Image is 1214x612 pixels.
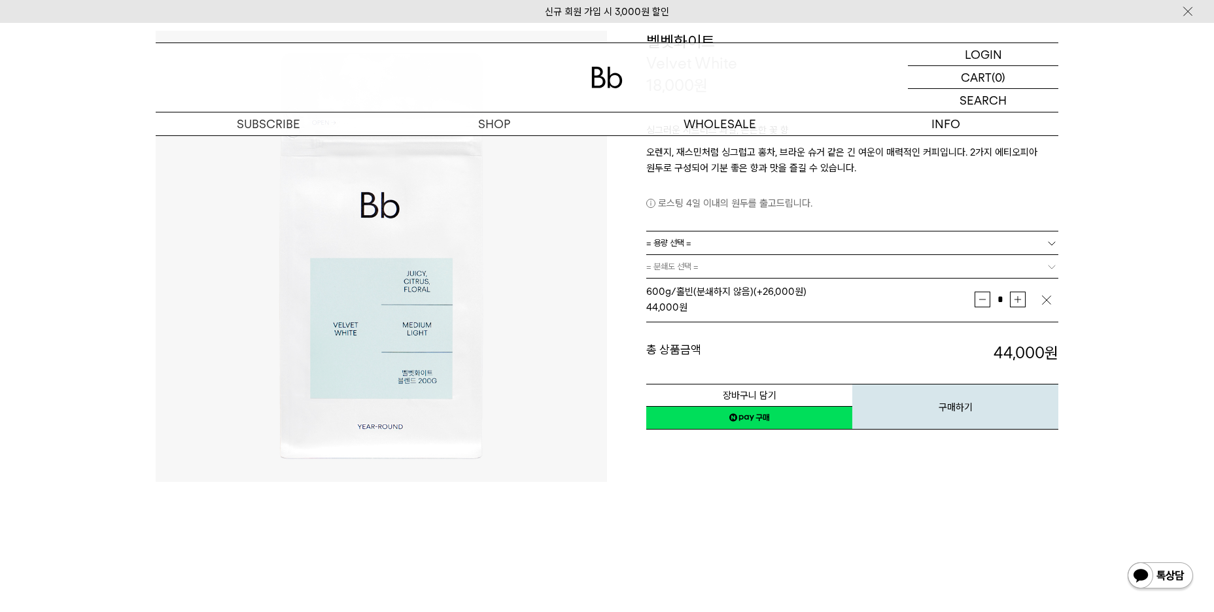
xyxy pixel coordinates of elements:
button: 증가 [1010,292,1026,307]
img: 벨벳화이트 [156,31,607,482]
p: INFO [833,112,1058,135]
img: 로고 [591,67,623,88]
span: = 용량 선택 = [646,231,691,254]
b: 원 [1045,343,1058,362]
strong: 44,000 [646,301,679,313]
a: SUBSCRIBE [156,112,381,135]
span: 600g/홀빈(분쇄하지 않음) (+26,000원) [646,286,806,297]
span: = 분쇄도 선택 = [646,255,699,278]
button: 구매하기 [852,384,1058,430]
p: 로스팅 4일 이내의 원두를 출고드립니다. [646,195,1058,211]
img: 삭제 [1040,294,1053,307]
p: SEARCH [960,89,1007,112]
p: (0) [992,66,1005,88]
dt: 총 상품금액 [646,342,852,364]
div: 원 [646,299,975,315]
strong: 44,000 [994,343,1058,362]
p: 오렌지, 재스민처럼 싱그럽고 홍차, 브라운 슈거 같은 긴 여운이 매력적인 커피입니다. 2가지 에티오피아 원두로 구성되어 기분 좋은 향과 맛을 즐길 수 있습니다. [646,144,1058,176]
a: LOGIN [908,43,1058,66]
a: 신규 회원 가입 시 3,000원 할인 [545,6,669,18]
p: LOGIN [965,43,1002,65]
a: 새창 [646,406,852,430]
a: CART (0) [908,66,1058,89]
p: CART [961,66,992,88]
button: 장바구니 담기 [646,384,852,407]
p: WHOLESALE [607,112,833,135]
img: 카카오톡 채널 1:1 채팅 버튼 [1126,561,1194,592]
a: SHOP [381,112,607,135]
button: 감소 [975,292,990,307]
